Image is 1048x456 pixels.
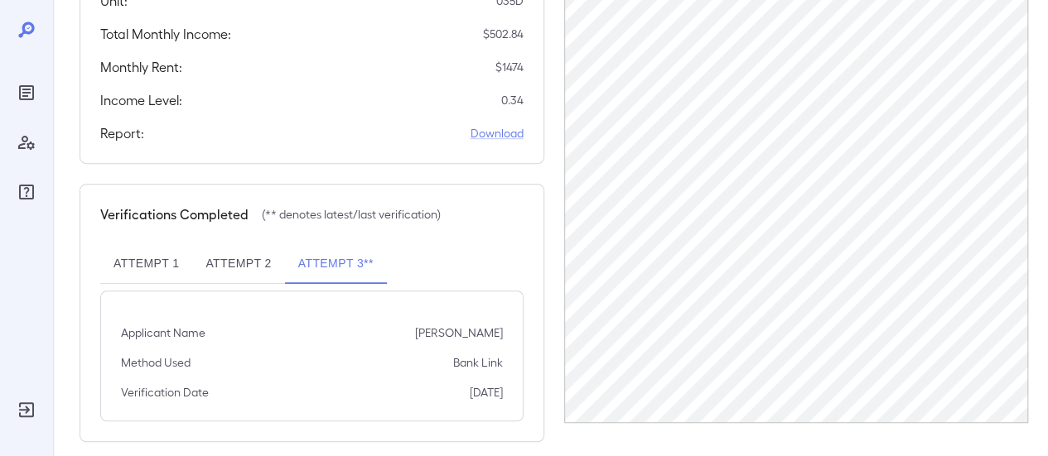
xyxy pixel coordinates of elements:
p: Applicant Name [121,324,205,341]
p: $ 1474 [495,59,524,75]
p: [DATE] [470,384,503,401]
p: Method Used [121,354,191,371]
button: Attempt 1 [100,244,192,284]
button: Attempt 3** [285,244,387,284]
div: Log Out [13,396,40,423]
div: Manage Users [13,129,40,156]
h5: Income Level: [100,90,182,110]
p: 0.34 [501,92,524,108]
h5: Total Monthly Income: [100,24,231,44]
p: $ 502.84 [483,26,524,42]
p: [PERSON_NAME] [415,324,503,341]
p: Bank Link [453,354,503,371]
h5: Report: [100,123,144,143]
a: Download [471,125,524,142]
h5: Verifications Completed [100,204,249,224]
p: (** denotes latest/last verification) [262,206,441,223]
h5: Monthly Rent: [100,57,182,77]
div: Reports [13,79,40,106]
button: Attempt 2 [192,244,284,284]
div: FAQ [13,179,40,205]
p: Verification Date [121,384,209,401]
